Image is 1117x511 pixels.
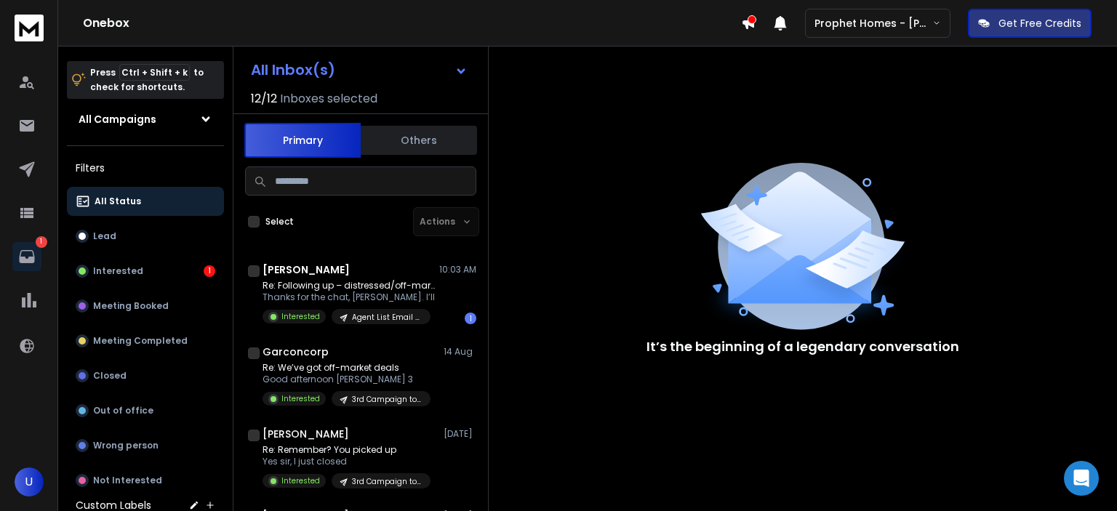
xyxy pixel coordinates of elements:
label: Select [265,216,294,228]
button: Meeting Completed [67,326,224,355]
p: Closed [93,370,127,382]
div: 1 [465,313,476,324]
p: Thanks for the chat, [PERSON_NAME]. I’ll [263,291,437,303]
p: 10:03 AM [439,264,476,275]
button: Others [361,124,477,156]
p: Yes sir, I just closed [263,456,431,467]
p: Re: We’ve got off-market deals [263,362,431,374]
p: Re: Following up – distressed/off-market [263,280,437,291]
p: 3rd Campaign to All Other Tabs [352,476,422,487]
button: U [15,467,44,496]
p: Re: Remember? You picked up [263,444,431,456]
p: Meeting Completed [93,335,188,347]
h1: [PERSON_NAME] [263,262,350,277]
p: 1 [36,236,47,248]
button: Primary [244,123,361,158]
p: Interested [281,393,320,404]
p: Lead [93,230,116,242]
button: All Campaigns [67,105,224,134]
h1: Garconcorp [263,345,329,359]
div: 1 [204,265,215,277]
span: Ctrl + Shift + k [119,64,190,81]
a: 1 [12,242,41,271]
p: [DATE] [444,428,476,440]
p: Wrong person [93,440,159,451]
h3: Inboxes selected [280,90,377,108]
button: Wrong person [67,431,224,460]
button: Out of office [67,396,224,425]
button: All Inbox(s) [239,55,479,84]
button: Get Free Credits [968,9,1092,38]
button: Closed [67,361,224,390]
p: 3rd Campaign to All Other Tabs [352,394,422,405]
p: Interested [281,475,320,486]
h1: All Inbox(s) [251,63,335,77]
h3: Filters [67,158,224,178]
button: Interested1 [67,257,224,286]
button: All Status [67,187,224,216]
div: Open Intercom Messenger [1064,461,1099,496]
p: Meeting Booked [93,300,169,312]
p: Out of office [93,405,153,417]
span: 12 / 12 [251,90,277,108]
p: 14 Aug [444,346,476,358]
button: Not Interested [67,466,224,495]
button: Lead [67,222,224,251]
p: Prophet Homes - [PERSON_NAME] [814,16,932,31]
button: Meeting Booked [67,291,224,321]
p: Good afternoon [PERSON_NAME] 3 [263,374,431,385]
p: Not Interested [93,475,162,486]
h1: Onebox [83,15,741,32]
p: Agent List Email Campaign [352,312,422,323]
p: All Status [95,196,141,207]
p: Press to check for shortcuts. [90,65,204,94]
img: logo [15,15,44,41]
p: It’s the beginning of a legendary conversation [646,337,959,357]
h1: All Campaigns [79,112,156,126]
p: Interested [93,265,143,277]
p: Interested [281,311,320,322]
h1: [PERSON_NAME] [263,427,349,441]
p: Get Free Credits [998,16,1081,31]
